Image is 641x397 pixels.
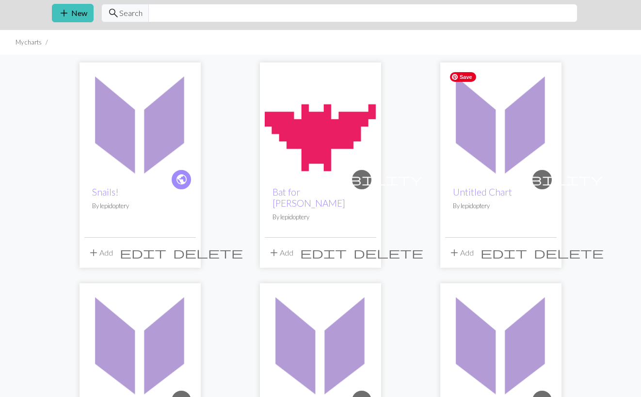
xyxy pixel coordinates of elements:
[300,247,347,259] i: Edit
[176,172,188,187] span: public
[119,7,143,19] span: Search
[272,186,345,209] a: Bat for [PERSON_NAME]
[176,170,188,189] i: public
[297,244,350,262] button: Edit
[445,338,557,347] a: Copy of brain
[453,201,549,211] p: By lepidoptery
[301,172,422,187] span: visibility
[450,72,476,82] span: Save
[477,244,530,262] button: Edit
[58,6,70,20] span: add
[88,246,99,260] span: add
[84,117,196,126] a: Snails!
[84,67,196,179] img: Snails!
[116,244,170,262] button: Edit
[534,246,604,260] span: delete
[353,246,423,260] span: delete
[171,169,192,190] a: public
[301,170,422,189] i: private
[92,201,188,211] p: By lepidoptery
[120,246,166,260] span: edit
[481,172,603,187] span: visibility
[16,38,42,47] li: My charts
[170,244,246,262] button: Delete
[445,244,477,262] button: Add
[300,246,347,260] span: edit
[530,244,607,262] button: Delete
[120,247,166,259] i: Edit
[84,244,116,262] button: Add
[108,6,119,20] span: search
[481,247,527,259] i: Edit
[84,338,196,347] a: ship1
[350,244,427,262] button: Delete
[265,244,297,262] button: Add
[92,186,119,198] a: Snails!
[173,246,243,260] span: delete
[449,246,460,260] span: add
[445,117,557,126] a: Untitled Chart
[52,4,94,22] button: New
[268,246,280,260] span: add
[453,186,512,198] a: Untitled Chart
[445,67,557,179] img: Untitled Chart
[265,67,376,179] img: Bat for anthony
[481,246,527,260] span: edit
[265,117,376,126] a: Bat for anthony
[481,170,603,189] i: private
[265,338,376,347] a: ship2
[272,213,369,222] p: By lepidoptery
